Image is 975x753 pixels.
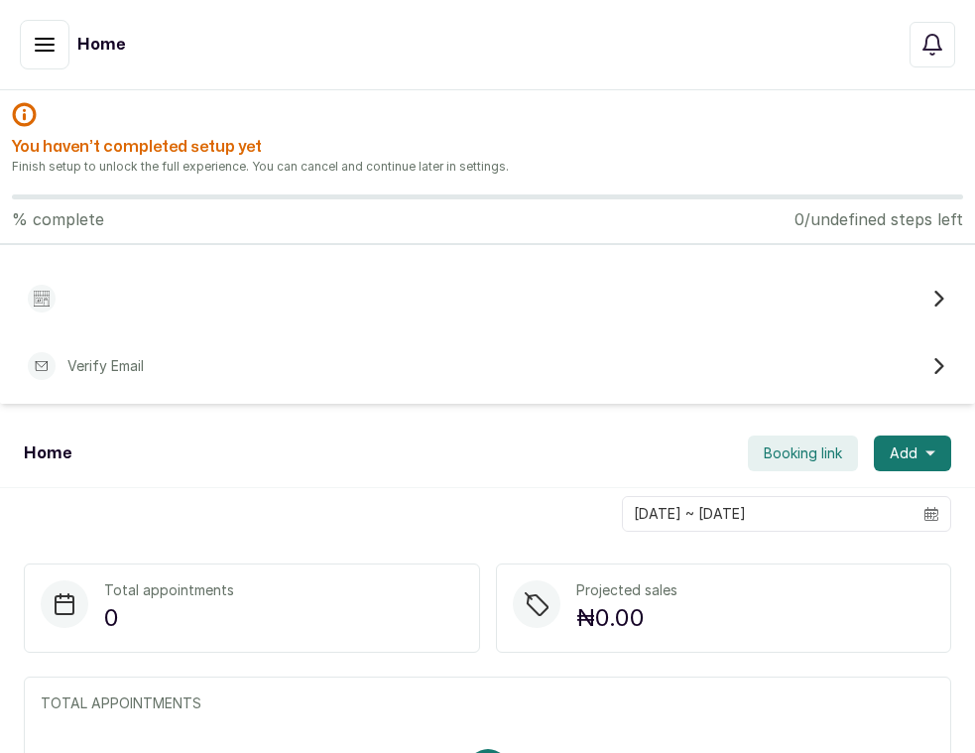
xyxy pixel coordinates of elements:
p: TOTAL APPOINTMENTS [41,693,934,713]
svg: calendar [924,507,938,521]
p: ₦0.00 [576,600,677,636]
button: Booking link [748,436,858,471]
p: Projected sales [576,580,677,600]
p: Finish setup to unlock the full experience. You can cancel and continue later in settings. [12,159,963,175]
h1: Home [24,441,71,465]
p: Verify Email [67,356,144,376]
input: Select date [623,497,913,531]
p: Total appointments [104,580,234,600]
span: Add [890,443,917,463]
h2: You haven’t completed setup yet [12,135,963,159]
p: 0 [104,600,234,636]
button: Add [874,436,951,471]
h1: Home [77,33,125,57]
p: 0/undefined steps left [794,207,963,231]
p: % complete [12,207,104,231]
span: Booking link [764,443,842,463]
